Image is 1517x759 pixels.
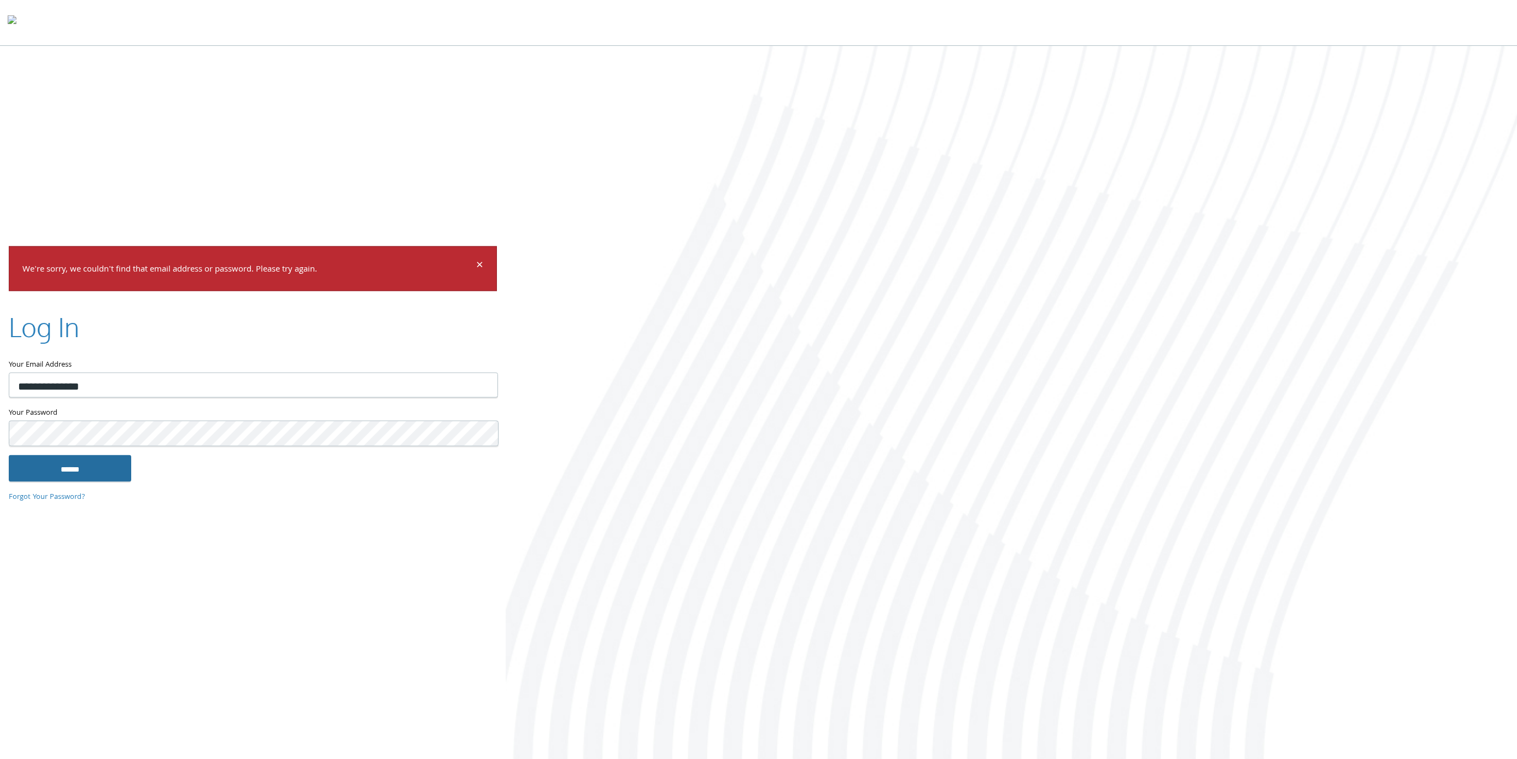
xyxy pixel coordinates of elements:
a: Forgot Your Password? [9,491,85,503]
p: We're sorry, we couldn't find that email address or password. Please try again. [22,262,475,278]
span: × [476,255,483,276]
button: Dismiss alert [476,260,483,273]
h2: Log In [9,309,79,345]
label: Your Password [9,407,497,420]
img: todyl-logo-dark.svg [8,11,16,33]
